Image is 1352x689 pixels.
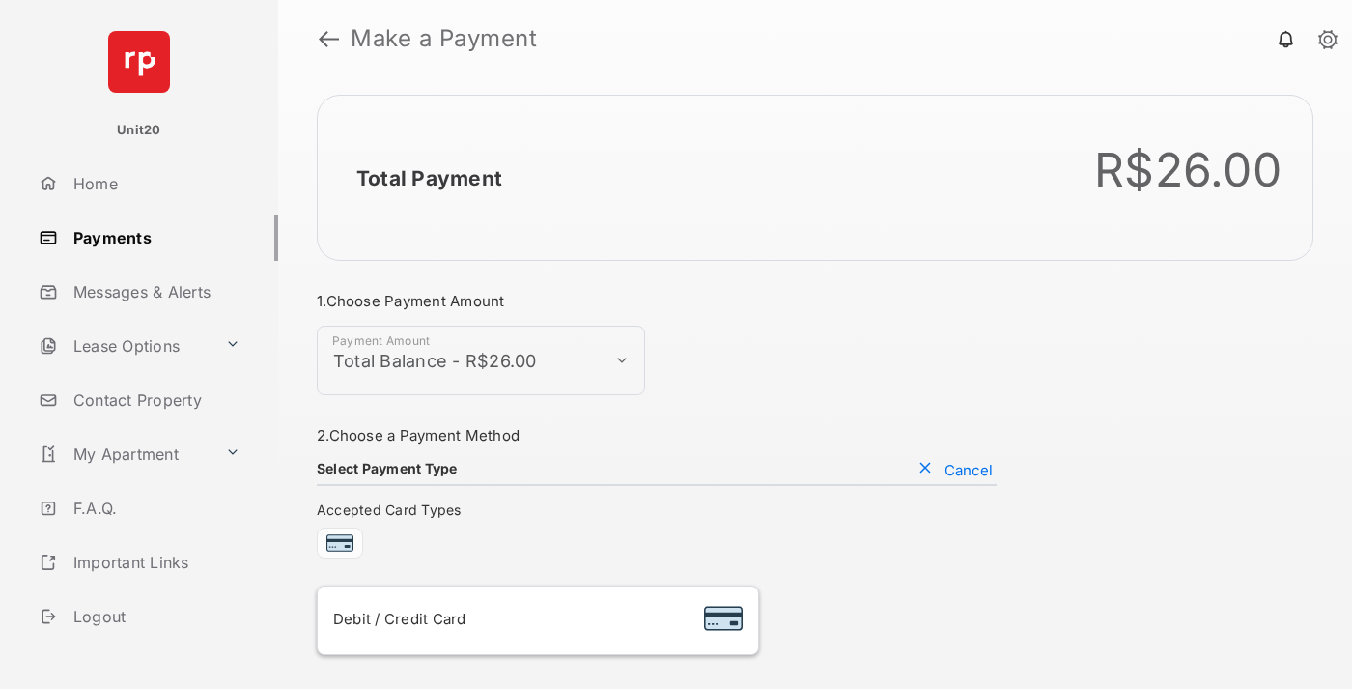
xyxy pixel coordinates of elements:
a: Messages & Alerts [31,269,278,315]
a: Contact Property [31,377,278,423]
a: Payments [31,215,278,261]
a: Important Links [31,539,248,586]
span: Debit / Credit Card [333,610,466,628]
p: Unit20 [117,121,161,140]
div: R$26.00 [1094,142,1282,198]
h3: 2. Choose a Payment Method [317,426,997,445]
a: My Apartment [31,431,217,477]
span: Accepted Card Types [317,502,469,518]
h4: Select Payment Type [317,460,458,476]
a: F.A.Q. [31,485,278,531]
button: Cancel [914,460,997,479]
a: Lease Options [31,323,217,369]
strong: Make a Payment [351,27,537,50]
img: svg+xml;base64,PHN2ZyB4bWxucz0iaHR0cDovL3d3dy53My5vcmcvMjAwMC9zdmciIHdpZHRoPSI2NCIgaGVpZ2h0PSI2NC... [108,31,170,93]
a: Home [31,160,278,207]
a: Logout [31,593,278,640]
h3: 1. Choose Payment Amount [317,292,997,310]
h2: Total Payment [356,166,502,190]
